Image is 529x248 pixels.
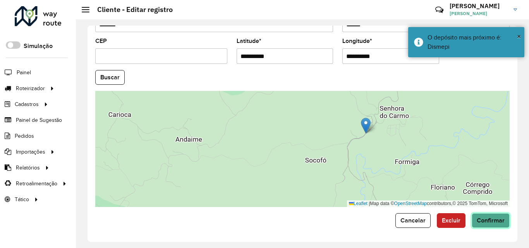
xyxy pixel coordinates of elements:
[369,201,370,206] span: |
[17,68,31,77] span: Painel
[400,217,426,224] span: Cancelar
[342,36,372,46] label: Longitude
[15,195,29,204] span: Tático
[16,164,40,172] span: Relatórios
[95,36,107,46] label: CEP
[89,5,173,14] h2: Cliente - Editar registro
[349,201,368,206] a: Leaflet
[517,31,521,42] button: Close
[24,41,53,51] label: Simulação
[361,118,371,133] img: Marker
[395,213,431,228] button: Cancelar
[431,2,448,18] a: Contato Rápido
[15,100,39,108] span: Cadastros
[472,213,510,228] button: Confirmar
[237,36,261,46] label: Latitude
[16,84,45,92] span: Roteirizador
[347,200,510,207] div: Map data © contributors,© 2025 TomTom, Microsoft
[16,116,62,124] span: Painel de Sugestão
[450,10,508,17] span: [PERSON_NAME]
[394,201,427,206] a: OpenStreetMap
[428,33,519,51] div: O depósito mais próximo é: Dismepi
[442,217,460,224] span: Excluir
[517,32,521,41] span: ×
[16,180,57,188] span: Retroalimentação
[450,2,508,10] h3: [PERSON_NAME]
[437,213,465,228] button: Excluir
[95,70,125,85] button: Buscar
[15,132,34,140] span: Pedidos
[16,148,45,156] span: Importações
[477,217,505,224] span: Confirmar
